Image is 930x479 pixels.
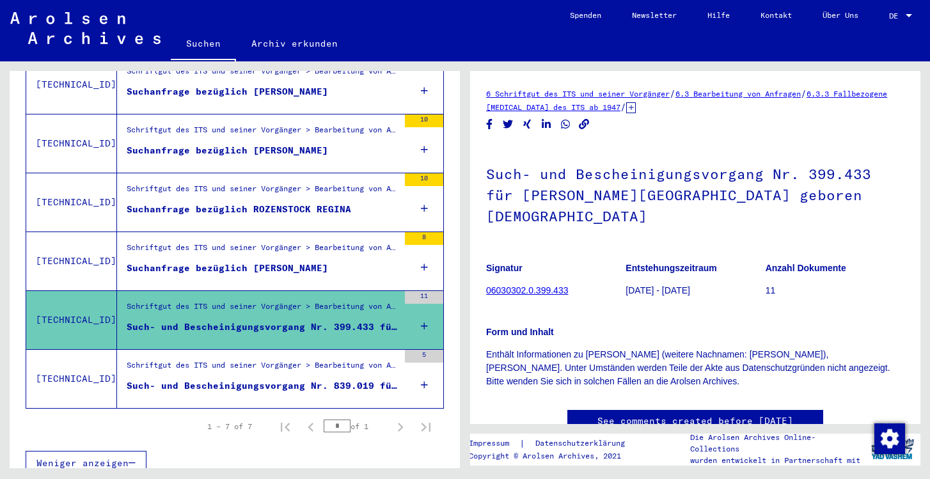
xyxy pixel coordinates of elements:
[127,124,398,142] div: Schriftgut des ITS und seiner Vorgänger > Bearbeitung von Anfragen > Fallbezogene [MEDICAL_DATA] ...
[405,232,443,245] div: 8
[298,414,324,439] button: Previous page
[578,116,591,132] button: Copy link
[486,145,904,243] h1: Such- und Bescheinigungsvorgang Nr. 399.433 für [PERSON_NAME][GEOGRAPHIC_DATA] geboren [DEMOGRAPH...
[486,327,554,337] b: Form und Inhalt
[127,85,328,98] div: Suchanfrage bezüglich [PERSON_NAME]
[127,359,398,377] div: Schriftgut des ITS und seiner Vorgänger > Bearbeitung von Anfragen > Fallbezogene [MEDICAL_DATA] ...
[388,414,413,439] button: Next page
[486,348,904,388] p: Enthält Informationen zu [PERSON_NAME] (weitere Nachnamen: [PERSON_NAME]), [PERSON_NAME]. Unter U...
[127,242,398,260] div: Schriftgut des ITS und seiner Vorgänger > Bearbeitung von Anfragen > Fallbezogene [MEDICAL_DATA] ...
[469,450,640,462] p: Copyright © Arolsen Archives, 2021
[127,65,398,83] div: Schriftgut des ITS und seiner Vorgänger > Bearbeitung von Anfragen > Fallbezogene [MEDICAL_DATA] ...
[272,414,298,439] button: First page
[626,284,764,297] p: [DATE] - [DATE]
[127,183,398,201] div: Schriftgut des ITS und seiner Vorgänger > Bearbeitung von Anfragen > Fallbezogene [MEDICAL_DATA] ...
[597,414,793,428] a: See comments created before [DATE]
[207,421,252,432] div: 1 – 7 of 7
[670,88,675,99] span: /
[405,291,443,304] div: 11
[469,437,640,450] div: |
[127,144,328,157] div: Suchanfrage bezüglich [PERSON_NAME]
[690,432,864,455] p: Die Arolsen Archives Online-Collections
[483,116,496,132] button: Share on Facebook
[889,12,903,20] span: DE
[559,116,572,132] button: Share on WhatsApp
[127,379,398,393] div: Such- und Bescheinigungsvorgang Nr. 839.019 für [PERSON_NAME][GEOGRAPHIC_DATA] geboren [DEMOGRAPH...
[171,28,236,61] a: Suchen
[127,203,351,216] div: Suchanfrage bezüglich ROZENSTOCK REGINA
[469,437,519,450] a: Impressum
[26,290,117,349] td: [TECHNICAL_ID]
[26,451,146,475] button: Weniger anzeigen
[26,114,117,173] td: [TECHNICAL_ID]
[675,89,801,98] a: 6.3 Bearbeitung von Anfragen
[766,284,904,297] p: 11
[324,420,388,432] div: of 1
[525,437,640,450] a: Datenschutzerklärung
[236,28,353,59] a: Archiv erkunden
[801,88,807,99] span: /
[540,116,553,132] button: Share on LinkedIn
[26,232,117,290] td: [TECHNICAL_ID]
[486,285,568,295] a: 06030302.0.399.433
[413,414,439,439] button: Last page
[405,350,443,363] div: 5
[10,12,161,44] img: Arolsen_neg.svg
[501,116,515,132] button: Share on Twitter
[36,457,129,469] span: Weniger anzeigen
[486,263,523,273] b: Signatur
[127,301,398,318] div: Schriftgut des ITS und seiner Vorgänger > Bearbeitung von Anfragen > Fallbezogene [MEDICAL_DATA] ...
[690,455,864,466] p: wurden entwickelt in Partnerschaft mit
[521,116,534,132] button: Share on Xing
[869,433,917,465] img: yv_logo.png
[766,263,846,273] b: Anzahl Dokumente
[486,89,670,98] a: 6 Schriftgut des ITS und seiner Vorgänger
[26,173,117,232] td: [TECHNICAL_ID]
[127,320,398,334] div: Such- und Bescheinigungsvorgang Nr. 399.433 für [PERSON_NAME][GEOGRAPHIC_DATA] geboren [DEMOGRAPH...
[874,423,905,454] img: Zustimmung ändern
[127,262,328,275] div: Suchanfrage bezüglich [PERSON_NAME]
[620,101,626,113] span: /
[26,349,117,408] td: [TECHNICAL_ID]
[405,173,443,186] div: 10
[626,263,716,273] b: Entstehungszeitraum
